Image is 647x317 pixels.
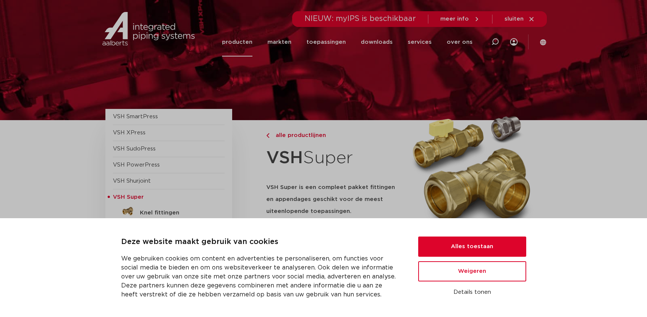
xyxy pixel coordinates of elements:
[113,194,144,200] span: VSH Super
[113,178,151,184] a: VSH Shurjoint
[361,28,393,57] a: downloads
[504,16,524,22] span: sluiten
[121,236,400,248] p: Deze website maakt gebruik van cookies
[222,28,252,57] a: producten
[440,16,469,22] span: meer info
[418,261,526,281] button: Weigeren
[266,131,402,140] a: alle productlijnen
[408,28,432,57] a: services
[267,28,291,57] a: markten
[504,16,535,22] a: sluiten
[113,162,160,168] a: VSH PowerPress
[113,205,225,217] a: Knel fittingen
[306,28,346,57] a: toepassingen
[140,210,214,216] h5: Knel fittingen
[113,130,146,135] a: VSH XPress
[266,149,303,167] strong: VSH
[305,15,416,22] span: NIEUW: myIPS is beschikbaar
[271,132,326,138] span: alle productlijnen
[418,237,526,257] button: Alles toestaan
[418,286,526,299] button: Details tonen
[113,217,225,229] a: Multi Super Knel fittingen
[113,114,158,119] a: VSH SmartPress
[447,28,473,57] a: over ons
[222,28,473,57] nav: Menu
[266,133,269,138] img: chevron-right.svg
[266,144,402,173] h1: Super
[113,146,156,152] a: VSH SudoPress
[121,254,400,299] p: We gebruiken cookies om content en advertenties te personaliseren, om functies voor social media ...
[440,16,480,22] a: meer info
[266,182,402,217] h5: VSH Super is een compleet pakket fittingen en appendages geschikt voor de meest uiteenlopende toe...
